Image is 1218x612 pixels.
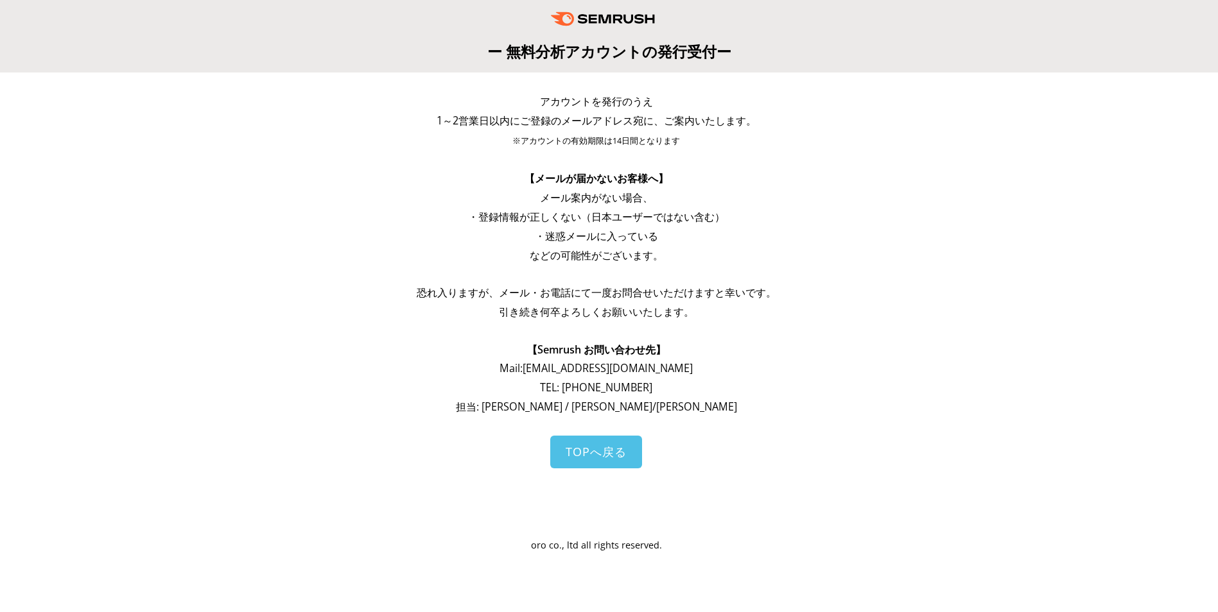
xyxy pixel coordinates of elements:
[456,400,737,414] span: 担当: [PERSON_NAME] / [PERSON_NAME]/[PERSON_NAME]
[417,285,776,300] span: 恐れ入りますが、メール・お電話にて一度お問合せいただけますと幸いです。
[531,539,662,551] span: oro co., ltd all rights reserved.
[540,191,653,205] span: メール案内がない場合、
[535,229,658,243] span: ・迷惑メールに入っている
[487,41,731,62] span: ー 無料分析アカウントの発行受付ー
[527,343,666,357] span: 【Semrush お問い合わせ先】
[540,94,653,108] span: アカウントを発行のうえ
[540,380,652,395] span: TEL: [PHONE_NUMBER]
[499,305,694,319] span: 引き続き何卒よろしくお願いいたします。
[468,210,725,224] span: ・登録情報が正しくない（日本ユーザーではない含む）
[550,436,642,468] a: TOPへ戻る
[525,171,668,185] span: 【メールが届かないお客様へ】
[566,444,627,459] span: TOPへ戻る
[437,114,756,128] span: 1～2営業日以内にご登録のメールアドレス宛に、ご案内いたします。
[500,361,693,375] span: Mail: [EMAIL_ADDRESS][DOMAIN_NAME]
[530,248,663,262] span: などの可能性がございます。
[512,135,680,146] span: ※アカウントの有効期限は14日間となります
